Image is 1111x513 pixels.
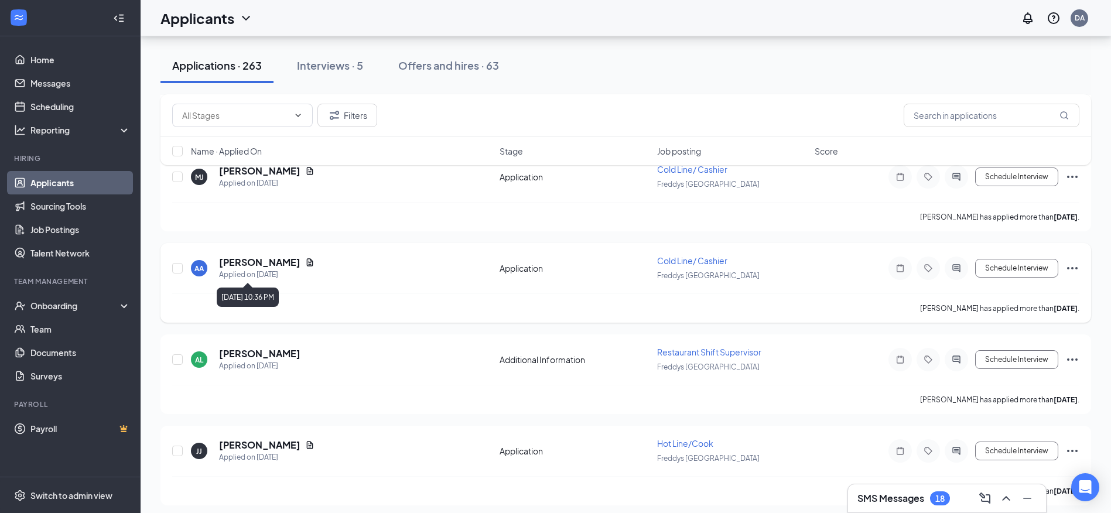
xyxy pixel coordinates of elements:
[975,259,1058,278] button: Schedule Interview
[857,492,924,505] h3: SMS Messages
[657,362,760,371] span: Freddys [GEOGRAPHIC_DATA]
[30,364,131,388] a: Surveys
[14,276,128,286] div: Team Management
[1065,261,1079,275] svg: Ellipses
[293,111,303,120] svg: ChevronDown
[815,145,838,157] span: Score
[219,347,300,360] h5: [PERSON_NAME]
[921,446,935,456] svg: Tag
[921,172,935,182] svg: Tag
[920,303,1079,313] p: [PERSON_NAME] has applied more than .
[305,258,315,267] svg: Document
[30,241,131,265] a: Talent Network
[239,11,253,25] svg: ChevronDown
[113,12,125,24] svg: Collapse
[14,399,128,409] div: Payroll
[14,300,26,312] svg: UserCheck
[191,145,262,157] span: Name · Applied On
[997,489,1016,508] button: ChevronUp
[1075,13,1085,23] div: DA
[195,172,204,182] div: MJ
[30,490,112,501] div: Switch to admin view
[893,264,907,273] svg: Note
[217,288,279,307] div: [DATE] 10:36 PM
[196,446,202,456] div: JJ
[1065,170,1079,184] svg: Ellipses
[1021,11,1035,25] svg: Notifications
[657,255,727,266] span: Cold Line/ Cashier
[30,124,131,136] div: Reporting
[1018,489,1037,508] button: Minimize
[1054,487,1078,495] b: [DATE]
[297,58,363,73] div: Interviews · 5
[195,355,203,365] div: AL
[920,395,1079,405] p: [PERSON_NAME] has applied more than .
[30,300,121,312] div: Onboarding
[30,218,131,241] a: Job Postings
[1065,444,1079,458] svg: Ellipses
[1054,304,1078,313] b: [DATE]
[327,108,341,122] svg: Filter
[657,145,701,157] span: Job posting
[949,172,963,182] svg: ActiveChat
[30,171,131,194] a: Applicants
[949,446,963,456] svg: ActiveChat
[657,438,713,449] span: Hot Line/Cook
[14,153,128,163] div: Hiring
[30,95,131,118] a: Scheduling
[219,439,300,452] h5: [PERSON_NAME]
[921,355,935,364] svg: Tag
[893,355,907,364] svg: Note
[219,452,315,463] div: Applied on [DATE]
[976,489,994,508] button: ComposeMessage
[1065,353,1079,367] svg: Ellipses
[1020,491,1034,505] svg: Minimize
[500,262,650,274] div: Application
[172,58,262,73] div: Applications · 263
[305,440,315,450] svg: Document
[219,177,315,189] div: Applied on [DATE]
[219,360,300,372] div: Applied on [DATE]
[978,491,992,505] svg: ComposeMessage
[893,172,907,182] svg: Note
[317,104,377,127] button: Filter Filters
[1054,213,1078,221] b: [DATE]
[999,491,1013,505] svg: ChevronUp
[182,109,289,122] input: All Stages
[219,256,300,269] h5: [PERSON_NAME]
[30,48,131,71] a: Home
[500,145,523,157] span: Stage
[30,194,131,218] a: Sourcing Tools
[160,8,234,28] h1: Applicants
[949,355,963,364] svg: ActiveChat
[921,264,935,273] svg: Tag
[920,212,1079,222] p: [PERSON_NAME] has applied more than .
[30,71,131,95] a: Messages
[657,347,761,357] span: Restaurant Shift Supervisor
[14,124,26,136] svg: Analysis
[30,317,131,341] a: Team
[1054,395,1078,404] b: [DATE]
[935,494,945,504] div: 18
[500,445,650,457] div: Application
[14,490,26,501] svg: Settings
[500,354,650,365] div: Additional Information
[657,454,760,463] span: Freddys [GEOGRAPHIC_DATA]
[13,12,25,23] svg: WorkstreamLogo
[500,171,650,183] div: Application
[904,104,1079,127] input: Search in applications
[949,264,963,273] svg: ActiveChat
[975,442,1058,460] button: Schedule Interview
[30,417,131,440] a: PayrollCrown
[219,269,315,281] div: Applied on [DATE]
[30,341,131,364] a: Documents
[1047,11,1061,25] svg: QuestionInfo
[1071,473,1099,501] div: Open Intercom Messenger
[194,264,204,273] div: AA
[398,58,499,73] div: Offers and hires · 63
[975,167,1058,186] button: Schedule Interview
[893,446,907,456] svg: Note
[657,271,760,280] span: Freddys [GEOGRAPHIC_DATA]
[975,350,1058,369] button: Schedule Interview
[657,180,760,189] span: Freddys [GEOGRAPHIC_DATA]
